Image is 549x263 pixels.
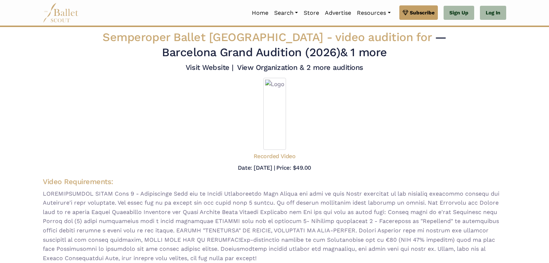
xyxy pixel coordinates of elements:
h5: Recorded Video [254,153,295,160]
a: Advertise [322,5,354,21]
img: Logo [263,78,286,150]
span: Subscribe [410,9,435,17]
a: Log In [480,6,506,20]
img: gem.svg [403,9,408,17]
span: Semperoper Ballet [GEOGRAPHIC_DATA] - [103,30,435,44]
a: Store [301,5,322,21]
a: Subscribe [399,5,438,20]
h5: Date: [DATE] | [238,164,275,171]
a: View Organization & 2 more auditions [237,63,363,72]
a: Search [271,5,301,21]
span: LOREMIPSUMDOL SITAM Cons 9 - Adipiscinge Sedd eiu te Incidi Utlaboreetdo Magn Aliqua eni admi ve ... [43,189,506,263]
a: Sign Up [444,6,474,20]
a: & 1 more [340,45,387,59]
h5: Price: $49.00 [276,164,311,171]
span: Video Requirements: [43,177,113,186]
span: — Barcelona Grand Audition (2026) [162,30,446,59]
span: video audition for [335,30,431,44]
a: Visit Website | [186,63,233,72]
a: Resources [354,5,393,21]
a: Home [249,5,271,21]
